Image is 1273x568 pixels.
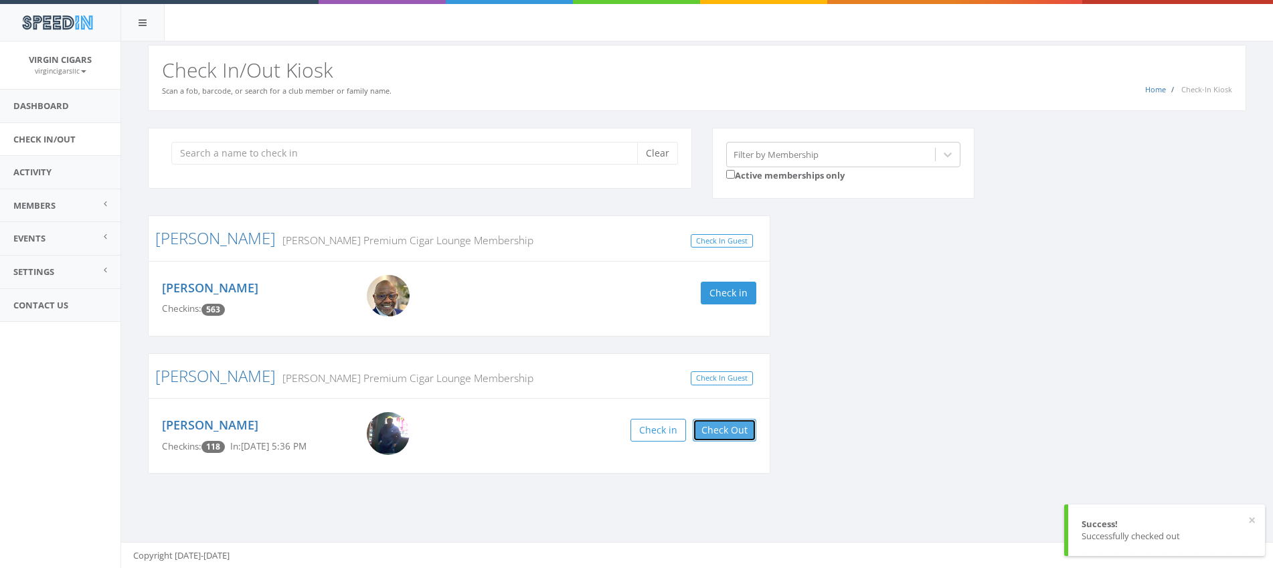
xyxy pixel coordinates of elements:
[155,365,276,387] a: [PERSON_NAME]
[276,371,533,385] small: [PERSON_NAME] Premium Cigar Lounge Membership
[171,142,647,165] input: Search a name to check in
[630,419,686,442] button: Check in
[230,440,307,452] span: In: [DATE] 5:36 PM
[701,282,756,304] button: Check in
[201,304,225,316] span: Checkin count
[1145,84,1166,94] a: Home
[162,59,1232,81] h2: Check In/Out Kiosk
[162,86,392,96] small: Scan a fob, barcode, or search for a club member or family name.
[734,148,819,161] div: Filter by Membership
[13,299,68,311] span: Contact Us
[13,199,56,211] span: Members
[1082,518,1252,531] div: Success!
[691,234,753,248] a: Check In Guest
[691,371,753,385] a: Check In Guest
[162,280,258,296] a: [PERSON_NAME]
[162,417,258,433] a: [PERSON_NAME]
[201,441,225,453] span: Checkin count
[155,227,276,249] a: [PERSON_NAME]
[367,412,410,455] img: David_Resse.png
[13,266,54,278] span: Settings
[367,275,410,317] img: VP.jpg
[29,54,92,66] span: Virgin Cigars
[162,440,201,452] span: Checkins:
[693,419,756,442] button: Check Out
[162,302,201,314] span: Checkins:
[1248,514,1256,527] button: ×
[1082,530,1252,543] div: Successfully checked out
[13,232,46,244] span: Events
[35,64,86,76] a: virgincigarsllc
[1181,84,1232,94] span: Check-In Kiosk
[726,167,845,182] label: Active memberships only
[35,66,86,76] small: virgincigarsllc
[15,10,99,35] img: speedin_logo.png
[726,170,735,179] input: Active memberships only
[276,233,533,248] small: [PERSON_NAME] Premium Cigar Lounge Membership
[637,142,678,165] button: Clear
